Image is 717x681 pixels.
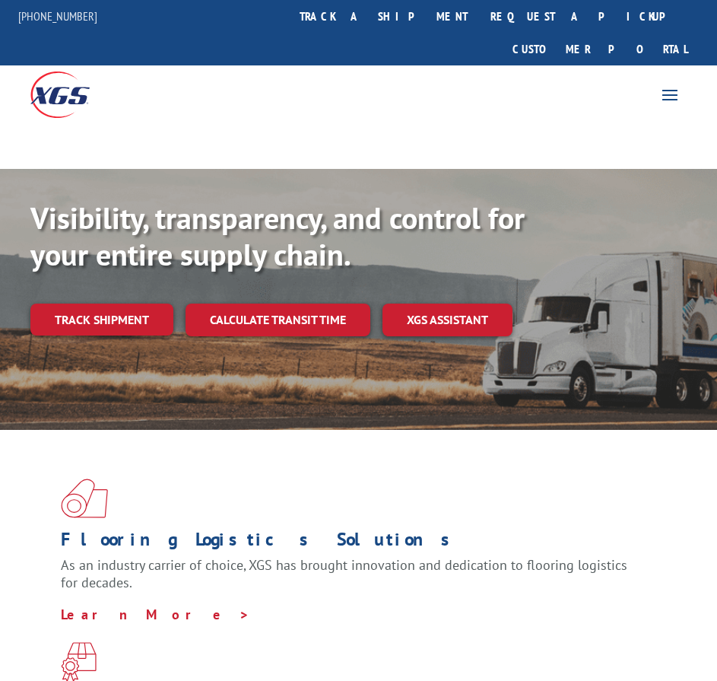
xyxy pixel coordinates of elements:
span: As an industry carrier of choice, XGS has brought innovation and dedication to flooring logistics... [61,556,627,592]
a: Learn More > [61,606,250,623]
a: Calculate transit time [186,304,370,336]
h1: Flooring Logistics Solutions [61,530,645,556]
b: Visibility, transparency, and control for your entire supply chain. [30,198,525,274]
a: Track shipment [30,304,173,336]
a: [PHONE_NUMBER] [18,8,97,24]
a: Customer Portal [501,33,699,65]
a: XGS ASSISTANT [382,304,512,336]
img: xgs-icon-total-supply-chain-intelligence-red [61,479,108,518]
